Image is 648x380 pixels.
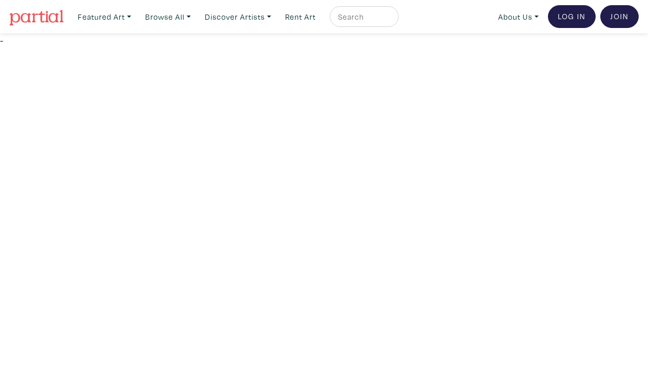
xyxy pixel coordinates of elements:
a: Featured Art [73,6,136,27]
a: Join [600,5,639,28]
a: Discover Artists [200,6,276,27]
a: Rent Art [280,6,320,27]
a: Browse All [140,6,195,27]
a: Log In [548,5,596,28]
a: About Us [494,6,543,27]
input: Search [337,10,389,23]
